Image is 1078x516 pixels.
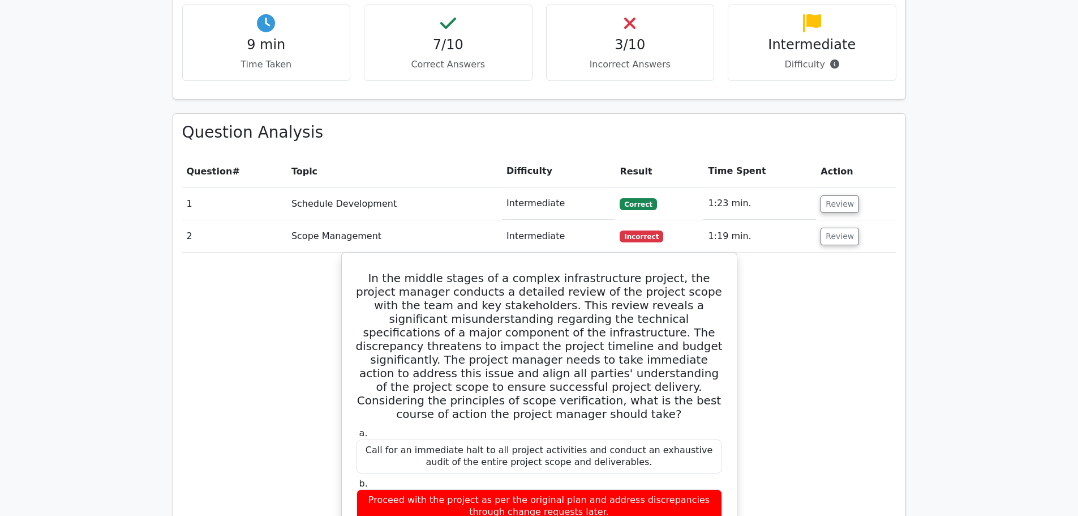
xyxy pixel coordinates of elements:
h4: 7/10 [373,37,523,53]
td: 1 [182,187,287,220]
td: 2 [182,220,287,253]
th: Time Spent [703,155,816,187]
td: Intermediate [502,220,615,253]
h3: Question Analysis [182,123,896,142]
span: Correct [620,198,656,210]
td: Scope Management [287,220,502,253]
span: Incorrect [620,231,663,242]
h4: 3/10 [556,37,705,53]
p: Incorrect Answers [556,58,705,71]
p: Time Taken [192,58,341,71]
th: Result [615,155,703,187]
h4: 9 min [192,37,341,53]
button: Review [821,195,859,213]
h4: Intermediate [737,37,887,53]
button: Review [821,228,859,245]
td: Schedule Development [287,187,502,220]
th: Topic [287,155,502,187]
td: Intermediate [502,187,615,220]
th: Difficulty [502,155,615,187]
span: b. [359,478,368,489]
th: # [182,155,287,187]
span: a. [359,428,368,438]
div: Call for an immediate halt to all project activities and conduct an exhaustive audit of the entir... [357,440,722,474]
p: Difficulty [737,58,887,71]
h5: In the middle stages of a complex infrastructure project, the project manager conducts a detailed... [355,271,723,421]
th: Action [816,155,896,187]
td: 1:19 min. [703,220,816,253]
p: Correct Answers [373,58,523,71]
td: 1:23 min. [703,187,816,220]
span: Question [187,166,233,177]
